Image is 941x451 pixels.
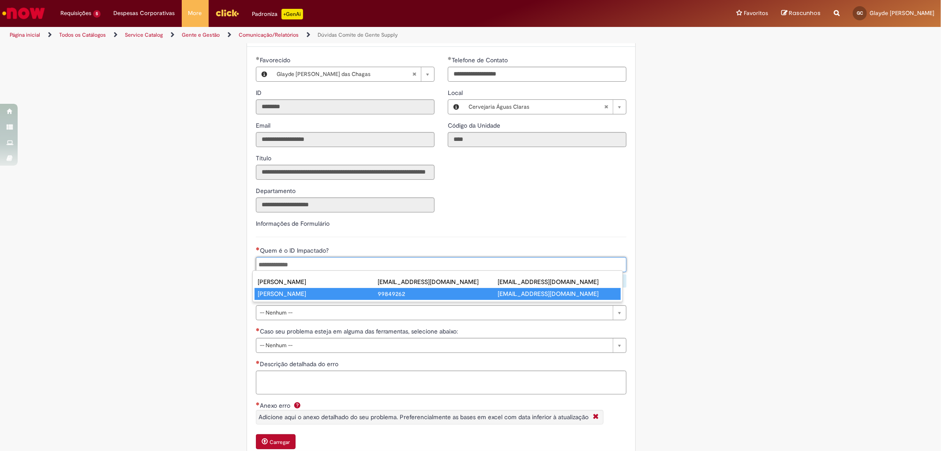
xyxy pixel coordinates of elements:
div: [EMAIL_ADDRESS][DOMAIN_NAME] [378,277,498,286]
div: [PERSON_NAME] [258,277,378,286]
div: [EMAIL_ADDRESS][DOMAIN_NAME] [498,289,618,298]
div: [EMAIL_ADDRESS][DOMAIN_NAME] [498,277,618,286]
ul: Quem é o ID Impactado? [253,274,622,302]
div: [PERSON_NAME] [258,289,378,298]
div: 99849262 [378,289,498,298]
